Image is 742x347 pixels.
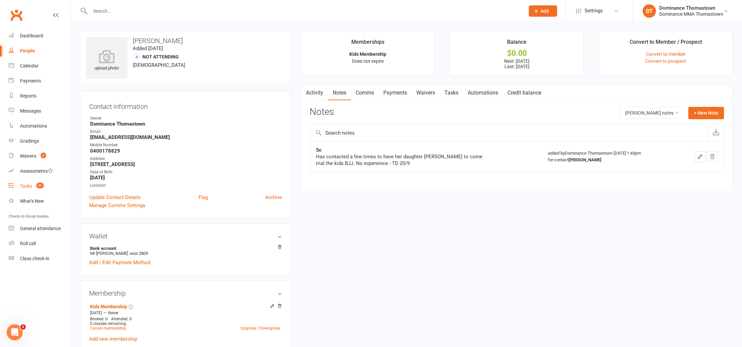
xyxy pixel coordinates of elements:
[90,321,126,326] span: 0 classes remaining
[585,3,603,18] span: Settings
[310,107,334,119] h3: Notes
[86,50,127,72] div: upload photo
[9,104,70,119] a: Messages
[89,290,282,297] h3: Membership
[9,119,70,134] a: Automations
[86,37,285,44] h3: [PERSON_NAME]
[20,198,44,204] div: What's New
[20,108,41,114] div: Messages
[9,89,70,104] a: Reports
[9,28,70,43] a: Dashboard
[241,326,280,331] a: Upgrade / Downgrade
[90,161,282,167] strong: [STREET_ADDRESS]
[90,317,108,321] span: Booked: 0
[646,51,686,57] a: Convert to member
[133,45,163,51] time: Added [DATE]
[90,129,282,135] div: Email
[142,54,179,59] span: Not Attending
[9,134,70,149] a: Gradings
[265,193,282,201] a: Archive
[310,125,708,141] input: Search notes
[548,157,672,163] div: for contact
[503,85,546,101] a: Credit balance
[9,58,70,73] a: Calendar
[316,147,322,153] strong: Sc
[89,100,282,110] h3: Contact information
[90,246,279,251] strong: Bank account
[9,236,70,251] a: Roll call
[507,38,526,50] div: Balance
[349,51,386,57] strong: Kids Membership
[20,256,49,261] div: Class check-in
[316,153,483,167] div: Has contacted a few times to have her daughter [PERSON_NAME] to come trial the kids BJJ. No exper...
[88,310,282,316] div: —
[89,258,150,267] a: Add / Edit Payment Method
[20,63,39,68] div: Calendar
[90,326,126,331] a: Cancel membership
[20,324,26,330] span: 1
[90,121,282,127] strong: Dominance Thomastown
[20,93,36,99] div: Reports
[643,4,656,18] div: DT
[90,115,282,122] div: Owner
[41,153,46,158] span: 2
[36,183,44,188] span: 27
[540,8,549,14] span: Add
[20,183,32,189] div: Tasks
[659,11,723,17] div: Dominance MMA Thomastown
[8,7,25,23] a: Clubworx
[20,138,39,144] div: Gradings
[90,182,282,189] div: Location
[20,33,43,38] div: Dashboard
[20,226,61,231] div: General attendance
[688,107,724,119] button: + New Note
[9,164,70,179] a: Assessments
[90,311,102,315] span: [DATE]
[89,201,145,209] a: Manage Comms Settings
[130,251,148,256] span: xxxx 2809
[9,251,70,266] a: Class kiosk mode
[659,5,723,11] div: Dominance Thomastown
[328,85,351,101] a: Notes
[90,304,127,309] a: Kids Membership
[20,48,35,53] div: People
[199,193,208,201] a: Flag
[88,6,520,16] input: Search...
[111,317,132,321] span: Attended: 0
[352,58,384,64] span: Does not expire
[20,153,36,159] div: Waivers
[548,150,672,163] div: added by Dominance Thomastown [DATE] 1:43pm
[89,232,282,240] h3: Wallet
[630,38,702,50] div: Convert to Member / Prospect
[9,73,70,89] a: Payments
[9,179,70,194] a: Tasks 27
[9,149,70,164] a: Waivers 2
[351,38,384,50] div: Memberships
[90,156,282,162] div: Address
[569,157,602,162] strong: [PERSON_NAME]
[90,175,282,181] strong: [DATE]
[108,311,118,315] span: Never
[90,134,282,140] strong: [EMAIL_ADDRESS][DOMAIN_NAME]
[9,221,70,236] a: General attendance kiosk mode
[529,5,557,17] button: Add
[20,78,41,83] div: Payments
[440,85,463,101] a: Tasks
[89,245,282,257] li: Mr [PERSON_NAME]
[379,85,412,101] a: Payments
[463,85,503,101] a: Automations
[301,85,328,101] a: Activity
[645,58,686,64] a: Convert to prospect
[412,85,440,101] a: Waivers
[90,148,282,154] strong: 0400178829
[20,241,36,246] div: Roll call
[9,43,70,58] a: People
[620,107,687,119] button: [PERSON_NAME] notes
[89,193,141,201] a: Update Contact Details
[456,50,577,57] div: $0.00
[456,58,577,69] p: Next: [DATE] Last: [DATE]
[9,194,70,209] a: What's New
[351,85,379,101] a: Comms
[89,336,137,342] a: Add new membership
[90,142,282,148] div: Mobile Number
